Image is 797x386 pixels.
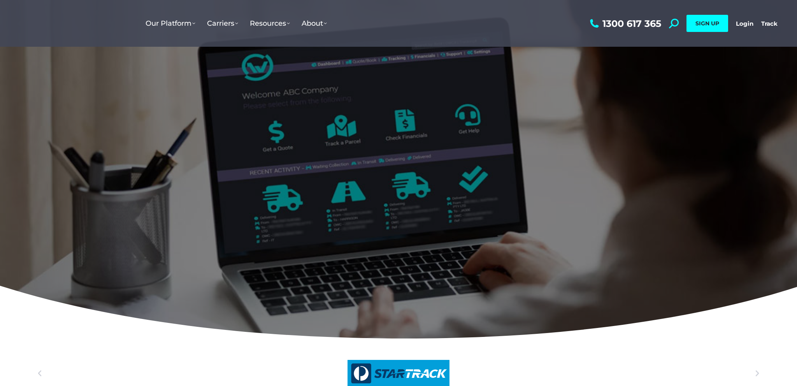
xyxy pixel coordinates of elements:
[686,15,728,32] a: SIGN UP
[761,20,778,27] a: Track
[296,11,333,35] a: About
[207,19,238,28] span: Carriers
[588,19,661,28] a: 1300 617 365
[302,19,327,28] span: About
[201,11,244,35] a: Carriers
[140,11,201,35] a: Our Platform
[250,19,290,28] span: Resources
[244,11,296,35] a: Resources
[695,20,719,27] span: SIGN UP
[146,19,195,28] span: Our Platform
[736,20,753,27] a: Login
